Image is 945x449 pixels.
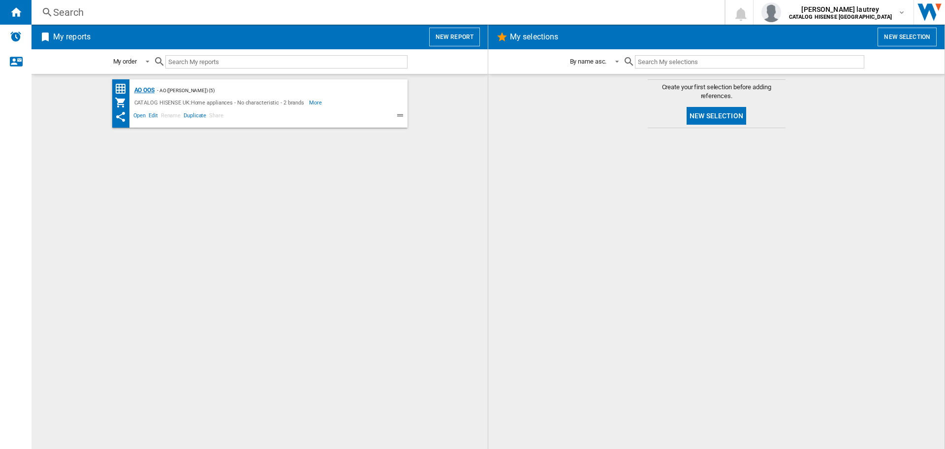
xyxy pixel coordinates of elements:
div: AO OOS [132,84,155,97]
button: New report [429,28,480,46]
span: [PERSON_NAME] lautrey [789,4,892,14]
span: More [309,97,323,108]
span: Rename [159,111,182,123]
span: Duplicate [182,111,208,123]
img: alerts-logo.svg [10,31,22,42]
div: Search [53,5,699,19]
img: profile.jpg [761,2,781,22]
input: Search My reports [165,55,408,69]
div: My order [113,58,137,65]
div: - AO ([PERSON_NAME]) (5) [155,84,388,97]
input: Search My selections [635,55,864,69]
span: Create your first selection before adding references. [648,83,786,101]
div: CATALOG HISENSE UK:Home appliances - No characteristic - 2 brands [132,97,310,108]
button: New selection [687,107,746,125]
div: By name asc. [570,58,607,65]
span: Edit [147,111,159,123]
h2: My reports [51,28,93,46]
div: My Assortment [115,97,132,108]
h2: My selections [508,28,560,46]
div: Price Matrix [115,83,132,95]
b: CATALOG HISENSE [GEOGRAPHIC_DATA] [789,14,892,20]
button: New selection [878,28,937,46]
ng-md-icon: This report has been shared with you [115,111,126,123]
span: Share [208,111,225,123]
span: Open [132,111,148,123]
